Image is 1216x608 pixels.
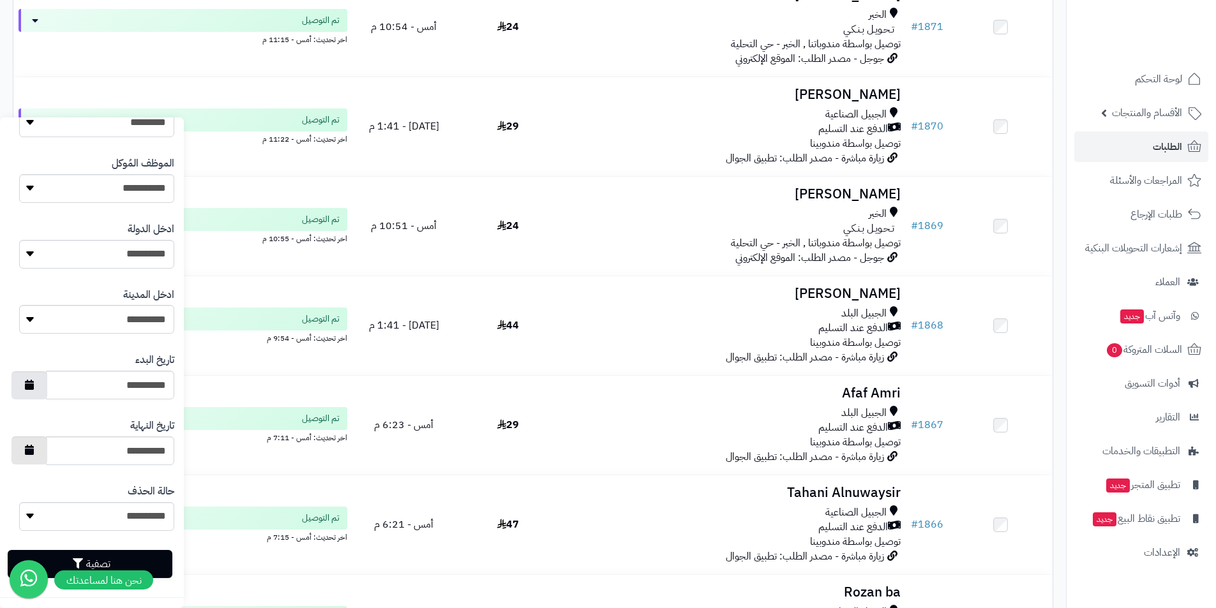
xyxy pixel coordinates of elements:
span: أدوات التسويق [1125,374,1180,392]
span: طلبات الإرجاع [1130,205,1182,223]
span: زيارة مباشرة - مصدر الطلب: تطبيق الجوال [726,151,884,166]
span: الخبر [869,8,887,22]
label: تاريخ النهاية [130,419,174,433]
span: تم التوصيل [302,512,340,524]
a: الطلبات [1074,131,1208,162]
button: تصفية [8,550,172,578]
a: الإعدادات [1074,537,1208,568]
span: التقارير [1156,408,1180,426]
span: 44 [497,318,519,333]
span: توصيل بواسطة مندوبينا [810,136,901,151]
span: توصيل بواسطة مندوبينا [810,335,901,350]
span: الطلبات [1153,138,1182,156]
a: #1868 [911,318,943,333]
a: تطبيق نقاط البيعجديد [1074,503,1208,534]
span: 29 [497,417,519,433]
a: أدوات التسويق [1074,368,1208,399]
span: التطبيقات والخدمات [1102,442,1180,460]
span: جوجل - مصدر الطلب: الموقع الإلكتروني [735,250,884,265]
span: تطبيق المتجر [1105,476,1180,494]
span: أمس - 6:21 م [374,517,433,532]
label: ادخل الدولة [128,222,174,237]
span: تم التوصيل [302,114,340,126]
label: حالة الحذف [128,484,174,499]
span: الدفع عند التسليم [818,321,888,336]
span: زيارة مباشرة - مصدر الطلب: تطبيق الجوال [726,549,884,564]
span: 24 [497,19,519,34]
span: تم التوصيل [302,14,340,27]
span: الأقسام والمنتجات [1112,104,1182,122]
span: تم التوصيل [302,213,340,226]
span: الدفع عند التسليم [818,420,888,435]
a: العملاء [1074,267,1208,297]
label: الموظف المُوكل [112,156,174,171]
span: توصيل بواسطة مندوبينا [810,534,901,549]
a: المراجعات والأسئلة [1074,165,1208,196]
span: الجبيل الصناعية [825,107,887,122]
span: تـحـويـل بـنـكـي [843,221,894,236]
a: #1871 [911,19,943,34]
a: #1870 [911,119,943,134]
a: #1866 [911,517,943,532]
span: تطبيق نقاط البيع [1092,510,1180,528]
span: توصيل بواسطة مندوباتنا , الخبر - حي التحلية [731,36,901,52]
span: تم التوصيل [302,313,340,325]
h3: [PERSON_NAME] [565,286,901,301]
h3: Tahani Alnuwaysir [565,486,901,500]
span: 0 [1107,343,1122,357]
span: السلات المتروكة [1106,341,1182,359]
a: التطبيقات والخدمات [1074,436,1208,466]
span: زيارة مباشرة - مصدر الطلب: تطبيق الجوال [726,449,884,464]
h3: [PERSON_NAME] [565,87,901,102]
span: الدفع عند التسليم [818,122,888,137]
span: جديد [1106,478,1130,493]
a: السلات المتروكة0 [1074,334,1208,365]
span: المراجعات والأسئلة [1110,172,1182,189]
span: الجبيل البلد [841,306,887,321]
label: تاريخ البدء [135,353,174,367]
span: الجبيل البلد [841,406,887,420]
span: جوجل - مصدر الطلب: الموقع الإلكتروني [735,51,884,66]
a: طلبات الإرجاع [1074,199,1208,230]
a: لوحة التحكم [1074,64,1208,94]
a: تطبيق المتجرجديد [1074,470,1208,500]
div: اخر تحديث: أمس - 11:15 م [19,32,347,45]
span: [DATE] - 1:41 م [369,318,439,333]
span: وآتس آب [1119,307,1180,325]
span: 47 [497,517,519,532]
span: توصيل بواسطة مندوبينا [810,434,901,450]
a: التقارير [1074,402,1208,433]
span: # [911,119,918,134]
h3: Afaf Amri [565,386,901,401]
a: وآتس آبجديد [1074,300,1208,331]
img: logo-2.png [1129,34,1204,61]
span: زيارة مباشرة - مصدر الطلب: تطبيق الجوال [726,350,884,365]
span: أمس - 6:23 م [374,417,433,433]
span: # [911,19,918,34]
label: ادخل المدينة [123,288,174,302]
span: جديد [1120,309,1144,323]
span: لوحة التحكم [1135,70,1182,88]
span: أمس - 10:51 م [371,218,437,234]
span: [DATE] - 1:41 م [369,119,439,134]
h3: [PERSON_NAME] [565,187,901,202]
span: أمس - 10:54 م [371,19,437,34]
span: # [911,218,918,234]
span: الخبر [869,207,887,221]
span: إشعارات التحويلات البنكية [1085,239,1182,257]
span: # [911,517,918,532]
a: #1867 [911,417,943,433]
h3: Rozan ba [565,585,901,600]
span: جديد [1093,512,1116,526]
span: 24 [497,218,519,234]
span: # [911,318,918,333]
span: توصيل بواسطة مندوباتنا , الخبر - حي التحلية [731,235,901,251]
span: العملاء [1155,273,1180,291]
span: الإعدادات [1144,544,1180,561]
span: الدفع عند التسليم [818,520,888,535]
a: إشعارات التحويلات البنكية [1074,233,1208,263]
a: #1869 [911,218,943,234]
span: # [911,417,918,433]
span: تم التوصيل [302,412,340,425]
span: تـحـويـل بـنـكـي [843,22,894,37]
